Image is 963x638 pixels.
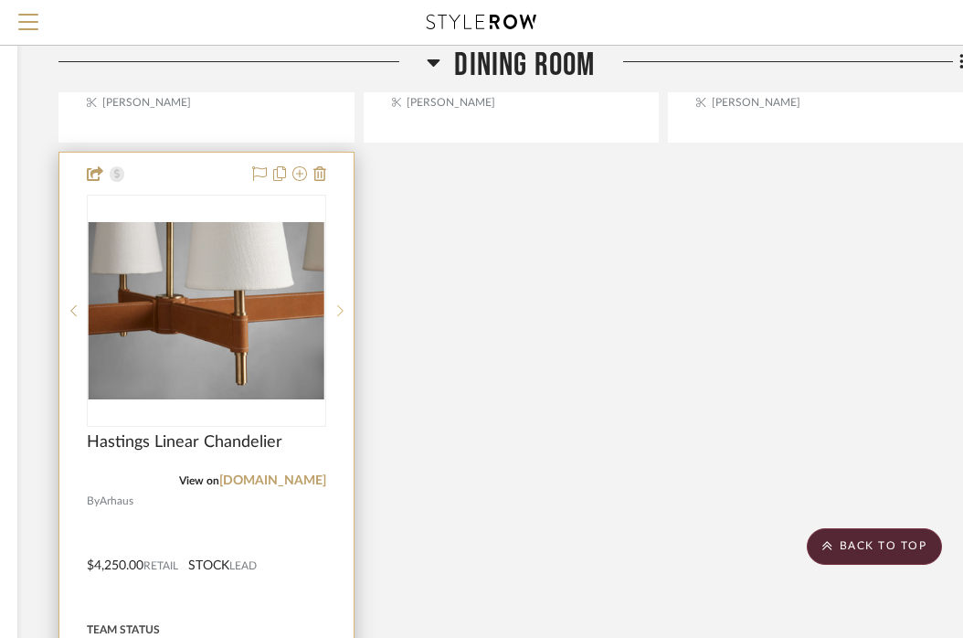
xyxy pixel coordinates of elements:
[87,493,100,510] span: By
[89,222,324,399] img: Hastings Linear Chandelier
[87,622,160,638] div: Team Status
[219,474,326,487] a: [DOMAIN_NAME]
[179,475,219,486] span: View on
[87,432,282,452] span: Hastings Linear Chandelier
[88,196,325,426] div: 1
[100,493,133,510] span: Arhaus
[807,528,942,565] scroll-to-top-button: BACK TO TOP
[454,46,595,85] span: Dining Room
